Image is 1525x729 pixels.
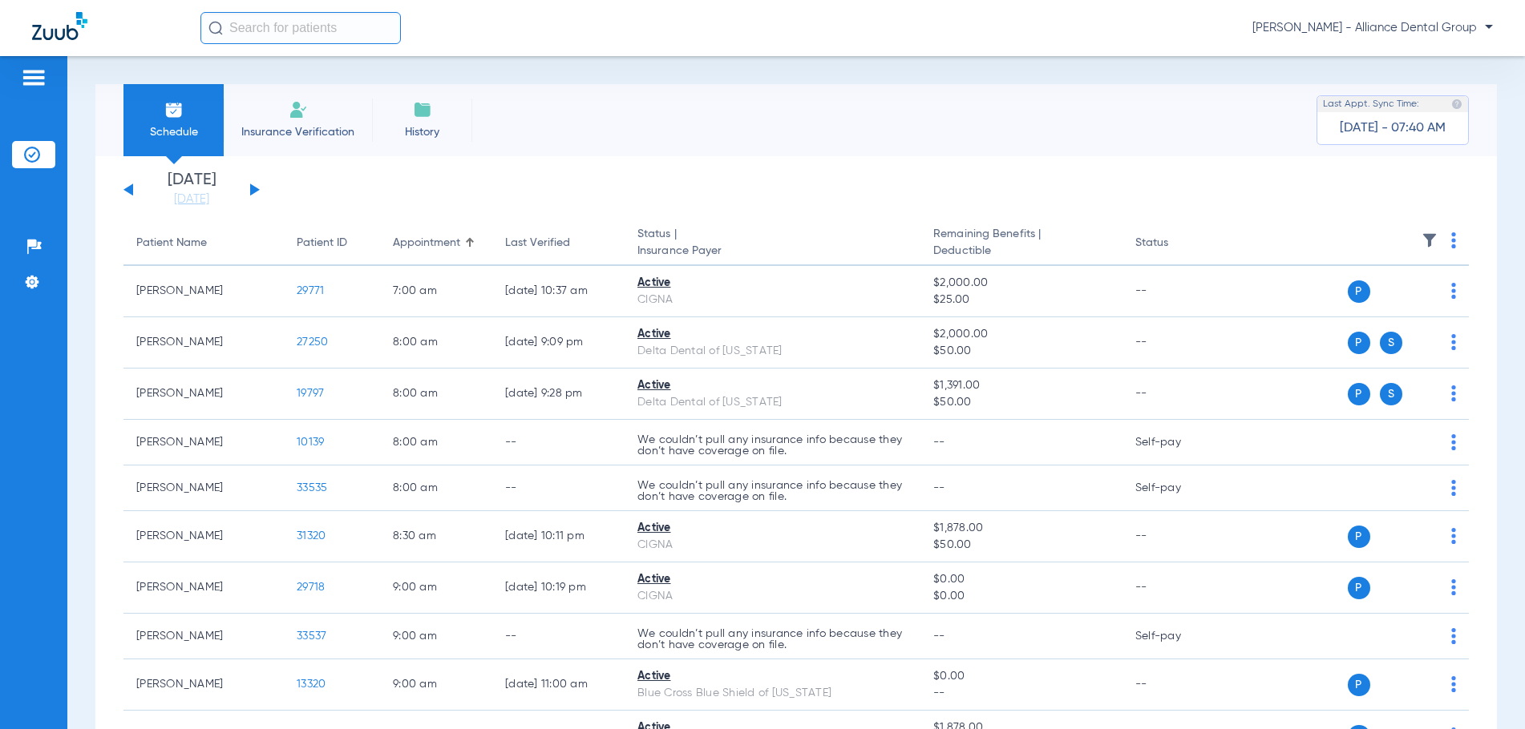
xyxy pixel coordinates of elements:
input: Search for patients [200,12,401,44]
span: -- [933,685,1110,702]
span: P [1348,577,1370,599]
td: 8:00 AM [380,369,492,420]
span: $1,878.00 [933,520,1110,537]
span: P [1348,674,1370,696]
td: 9:00 AM [380,562,492,614]
span: -- [933,437,945,448]
td: [PERSON_NAME] [123,369,284,420]
div: Active [637,571,908,588]
p: We couldn’t pull any insurance info because they don’t have coverage on file. [637,434,908,457]
td: Self-pay [1123,465,1231,511]
img: group-dot-blue.svg [1451,385,1456,401]
span: $0.00 [933,668,1110,685]
li: [DATE] [144,172,240,207]
div: Appointment [393,235,460,252]
div: Patient ID [297,235,367,252]
span: 19797 [297,388,324,399]
img: filter.svg [1422,232,1438,248]
td: 8:00 AM [380,465,492,511]
div: CIGNA [637,537,908,554]
span: 29771 [297,285,324,296]
img: hamburger-icon [21,68,47,87]
span: $50.00 [933,394,1110,411]
span: 13320 [297,679,326,690]
span: [PERSON_NAME] - Alliance Dental Group [1252,20,1493,36]
td: -- [1123,659,1231,711]
img: last sync help info [1451,99,1462,110]
td: [PERSON_NAME] [123,562,284,614]
div: Active [637,668,908,685]
td: -- [492,465,625,511]
a: [DATE] [144,191,240,207]
td: Self-pay [1123,614,1231,659]
img: Schedule [164,100,184,119]
p: We couldn’t pull any insurance info because they don’t have coverage on file. [637,480,908,502]
span: S [1380,383,1402,405]
span: 27250 [297,336,328,348]
td: [PERSON_NAME] [123,511,284,562]
div: CIGNA [637,292,908,308]
span: P [1348,526,1370,548]
td: -- [492,420,625,465]
span: $50.00 [933,343,1110,360]
th: Status [1123,221,1231,266]
span: History [384,124,460,140]
span: -- [933,630,945,642]
td: [DATE] 10:37 AM [492,266,625,317]
div: Active [637,275,908,292]
td: 8:00 AM [380,420,492,465]
div: Blue Cross Blue Shield of [US_STATE] [637,685,908,702]
th: Remaining Benefits | [920,221,1123,266]
span: $1,391.00 [933,377,1110,394]
img: group-dot-blue.svg [1451,480,1456,496]
span: Last Appt. Sync Time: [1323,96,1419,112]
div: Active [637,377,908,394]
div: Delta Dental of [US_STATE] [637,394,908,411]
span: $2,000.00 [933,275,1110,292]
span: $0.00 [933,571,1110,588]
span: Insurance Verification [236,124,360,140]
span: $2,000.00 [933,326,1110,343]
span: P [1348,332,1370,354]
td: -- [1123,511,1231,562]
td: [DATE] 10:19 PM [492,562,625,614]
td: 9:00 AM [380,659,492,711]
div: Active [637,326,908,343]
span: $25.00 [933,292,1110,308]
span: Schedule [136,124,212,140]
td: [DATE] 9:28 PM [492,369,625,420]
th: Status | [625,221,920,266]
div: Patient Name [136,235,271,252]
span: S [1380,332,1402,354]
div: Patient ID [297,235,347,252]
td: [PERSON_NAME] [123,614,284,659]
td: [PERSON_NAME] [123,266,284,317]
div: Last Verified [505,235,570,252]
td: -- [1123,562,1231,614]
td: [PERSON_NAME] [123,420,284,465]
img: group-dot-blue.svg [1451,334,1456,350]
span: $50.00 [933,537,1110,554]
span: Insurance Payer [637,243,908,260]
span: P [1348,383,1370,405]
div: CIGNA [637,588,908,605]
span: 33537 [297,630,326,642]
span: [DATE] - 07:40 AM [1340,120,1446,136]
div: Delta Dental of [US_STATE] [637,343,908,360]
img: group-dot-blue.svg [1451,232,1456,248]
img: group-dot-blue.svg [1451,579,1456,595]
td: [PERSON_NAME] [123,465,284,511]
td: [DATE] 11:00 AM [492,659,625,711]
img: group-dot-blue.svg [1451,676,1456,692]
span: $0.00 [933,588,1110,605]
span: P [1348,280,1370,303]
td: [PERSON_NAME] [123,659,284,711]
div: Active [637,520,908,537]
img: group-dot-blue.svg [1451,528,1456,544]
div: Patient Name [136,235,207,252]
img: Zuub Logo [32,12,87,40]
p: We couldn’t pull any insurance info because they don’t have coverage on file. [637,628,908,650]
td: -- [1123,266,1231,317]
td: -- [1123,369,1231,420]
span: 31320 [297,530,326,542]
